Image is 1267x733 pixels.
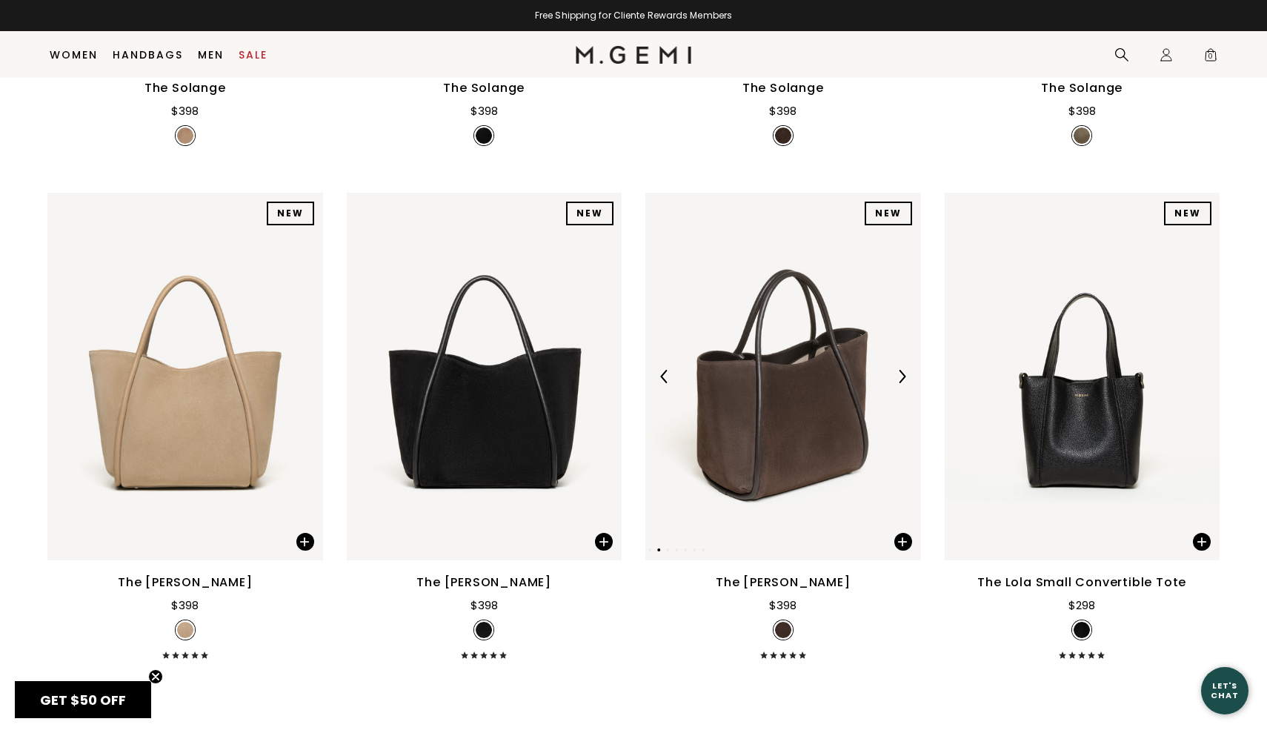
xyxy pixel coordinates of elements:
[576,46,692,64] img: M.Gemi
[658,370,671,383] img: Previous Arrow
[742,79,824,97] div: The Solange
[1164,202,1211,225] div: NEW
[645,193,921,560] img: The Ursula Tote
[1201,681,1248,700] div: Let's Chat
[171,102,199,120] div: $398
[198,49,224,61] a: Men
[347,193,622,560] img: The Ursula Tote
[566,202,613,225] div: NEW
[47,193,323,659] a: The [PERSON_NAME]$398
[1068,102,1096,120] div: $398
[40,691,126,709] span: GET $50 OFF
[895,370,908,383] img: Next Arrow
[443,79,525,97] div: The Solange
[239,49,267,61] a: Sale
[50,49,98,61] a: Women
[769,102,797,120] div: $398
[945,193,1220,659] a: The Lola Small Convertible Tote$298
[1203,50,1218,65] span: 0
[148,669,163,684] button: Close teaser
[1074,622,1090,638] img: v_7397617139771_SWATCH_50x.jpg
[118,574,253,591] div: The [PERSON_NAME]
[267,202,314,225] div: NEW
[144,79,226,97] div: The Solange
[1074,127,1090,144] img: v_7402830987323_SWATCH_50x.jpg
[416,574,551,591] div: The [PERSON_NAME]
[1068,597,1095,614] div: $298
[645,193,921,659] a: Previous ArrowNext ArrowThe [PERSON_NAME]$398
[769,597,797,614] div: $398
[470,102,498,120] div: $398
[470,597,498,614] div: $398
[177,622,193,638] img: v_7396704288827_SWATCH_50x.jpg
[945,193,1220,560] img: The Lola Small Convertible Tote
[15,681,151,718] div: GET $50 OFFClose teaser
[775,622,791,638] img: v_7396704518203_SWATCH_50x.jpg
[716,574,851,591] div: The [PERSON_NAME]
[865,202,912,225] div: NEW
[476,622,492,638] img: v_7396704387131_SWATCH_50x.jpg
[113,49,183,61] a: Handbags
[977,574,1186,591] div: The Lola Small Convertible Tote
[1041,79,1123,97] div: The Solange
[177,127,193,144] img: v_7402830889019_SWATCH_50x.jpg
[171,597,199,614] div: $398
[347,193,622,659] a: The [PERSON_NAME]$398
[47,193,323,560] img: The Ursula Tote
[775,127,791,144] img: v_7402830954555_SWATCH_50x.jpg
[476,127,492,144] img: v_7402830921787_SWATCH_50x.jpg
